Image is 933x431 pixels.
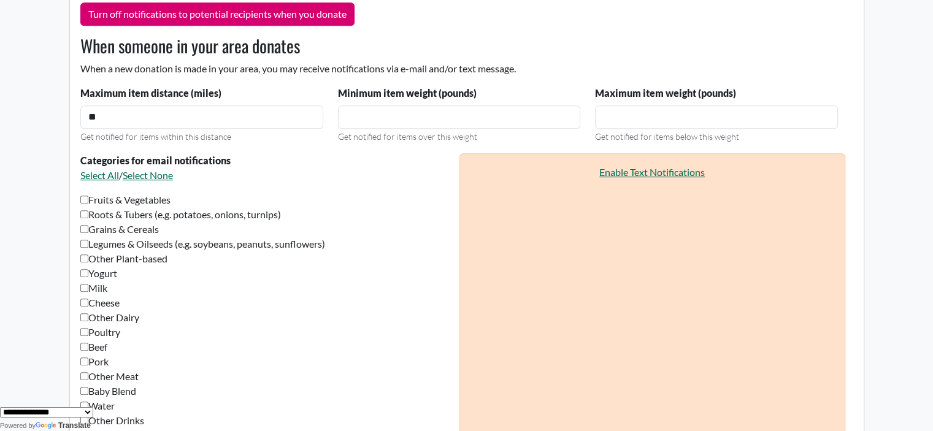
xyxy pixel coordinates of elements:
[80,313,88,321] input: Other Dairy
[80,269,88,277] input: Yogurt
[595,86,736,101] label: Maximum item weight (pounds)
[80,399,115,413] label: Water
[80,222,159,237] label: Grains & Cereals
[73,61,845,76] p: When a new donation is made in your area, you may receive notifications via e-mail and/or text me...
[80,369,139,384] label: Other Meat
[80,299,88,307] input: Cheese
[80,154,231,166] strong: Categories for email notifications
[80,296,120,310] label: Cheese
[80,2,355,26] button: Turn off notifications to potential recipients when you donate
[80,402,88,410] input: Water
[80,343,88,351] input: Beef
[80,354,109,369] label: Pork
[36,422,58,430] img: Google Translate
[80,281,107,296] label: Milk
[80,310,139,325] label: Other Dairy
[80,131,231,142] small: Get notified for items within this distance
[80,340,107,354] label: Beef
[80,254,88,262] input: Other Plant-based
[80,240,88,248] input: Legumes & Oilseeds (e.g. soybeans, peanuts, sunflowers)
[80,284,88,292] input: Milk
[73,36,845,56] h3: When someone in your area donates
[80,357,88,365] input: Pork
[80,169,119,181] a: Select All
[80,387,88,395] input: Baby Blend
[80,251,167,266] label: Other Plant-based
[123,169,173,181] a: Select None
[80,372,88,380] input: Other Meat
[80,325,120,340] label: Poultry
[80,328,88,336] input: Poultry
[80,384,136,399] label: Baby Blend
[36,421,91,430] a: Translate
[80,207,281,222] label: Roots & Tubers (e.g. potatoes, onions, turnips)
[338,131,477,142] small: Get notified for items over this weight
[599,166,705,178] a: Enable Text Notifications
[80,168,451,183] p: /
[80,210,88,218] input: Roots & Tubers (e.g. potatoes, onions, turnips)
[595,131,739,142] small: Get notified for items below this weight
[80,196,88,204] input: Fruits & Vegetables
[80,237,325,251] label: Legumes & Oilseeds (e.g. soybeans, peanuts, sunflowers)
[80,225,88,233] input: Grains & Cereals
[80,266,117,281] label: Yogurt
[80,193,171,207] label: Fruits & Vegetables
[338,86,477,101] label: Minimum item weight (pounds)
[80,86,221,101] label: Maximum item distance (miles)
